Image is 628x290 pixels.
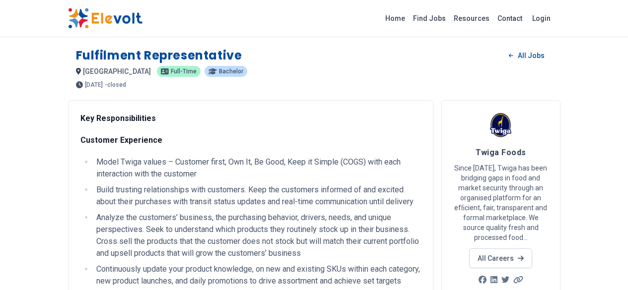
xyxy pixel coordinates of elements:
strong: Key Responsibilities [80,114,156,123]
a: Home [381,10,409,26]
li: Model Twiga values – Customer first, Own It, Be Good, Keep it Simple (COGS) with each interaction... [93,156,421,180]
strong: Customer Experience [80,135,162,145]
span: full-time [171,68,197,74]
span: [GEOGRAPHIC_DATA] [83,67,151,75]
p: - closed [105,82,126,88]
li: Continuously update your product knowledge, on new and existing SKUs within each category, new pr... [93,263,421,287]
span: bachelor [219,68,243,74]
li: Build trusting relationships with customers. Keep the customers informed of and excited about the... [93,184,421,208]
a: All Careers [469,248,532,268]
p: Since [DATE], Twiga has been bridging gaps in food and market security through an organised platf... [454,163,548,242]
a: Resources [450,10,493,26]
img: Twiga Foods [488,113,513,137]
a: All Jobs [501,48,552,63]
h1: Fulfilment Representative [76,48,242,63]
a: Find Jobs [409,10,450,26]
img: Elevolt [68,8,142,29]
span: [DATE] [85,82,103,88]
li: Analyze the customers’ business, the purchasing behavior, drivers, needs, and unique perspectives... [93,212,421,259]
span: Twiga Foods [476,148,526,157]
a: Contact [493,10,526,26]
a: Login [526,8,557,28]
